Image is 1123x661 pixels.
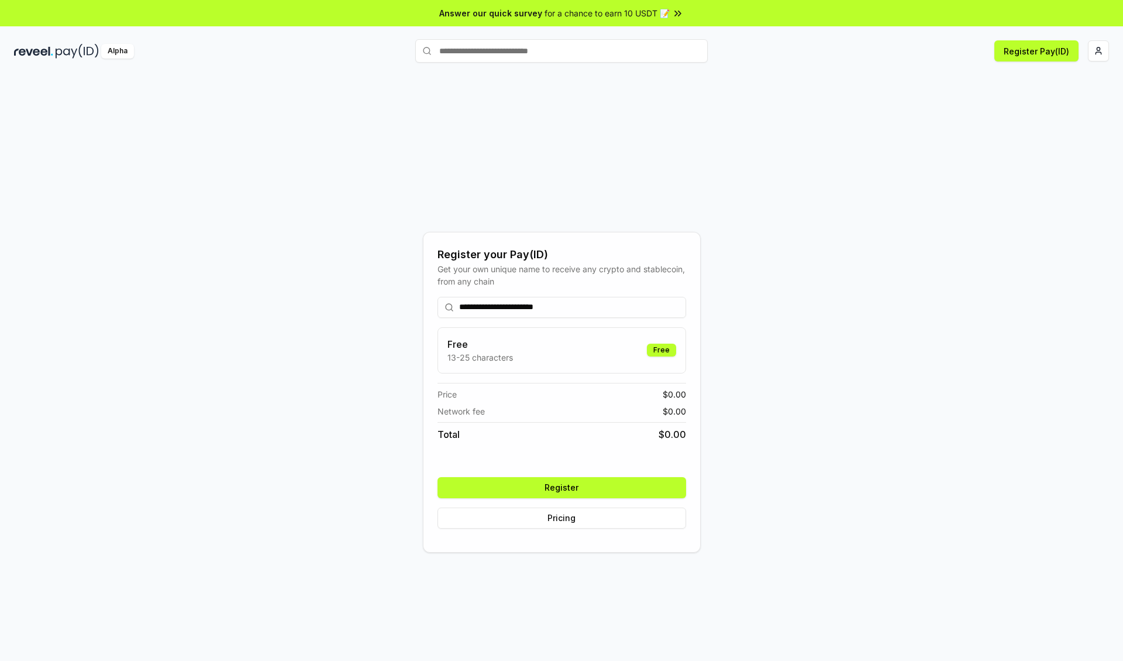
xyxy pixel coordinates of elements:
[447,351,513,364] p: 13-25 characters
[663,388,686,400] span: $ 0.00
[14,44,53,59] img: reveel_dark
[56,44,99,59] img: pay_id
[438,405,485,417] span: Network fee
[438,388,457,400] span: Price
[438,246,686,263] div: Register your Pay(ID)
[438,427,460,441] span: Total
[439,7,542,19] span: Answer our quick survey
[438,477,686,498] button: Register
[101,44,134,59] div: Alpha
[438,263,686,287] div: Get your own unique name to receive any crypto and stablecoin, from any chain
[647,344,676,357] div: Free
[438,508,686,529] button: Pricing
[994,40,1079,61] button: Register Pay(ID)
[659,427,686,441] span: $ 0.00
[545,7,670,19] span: for a chance to earn 10 USDT 📝
[447,337,513,351] h3: Free
[663,405,686,417] span: $ 0.00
